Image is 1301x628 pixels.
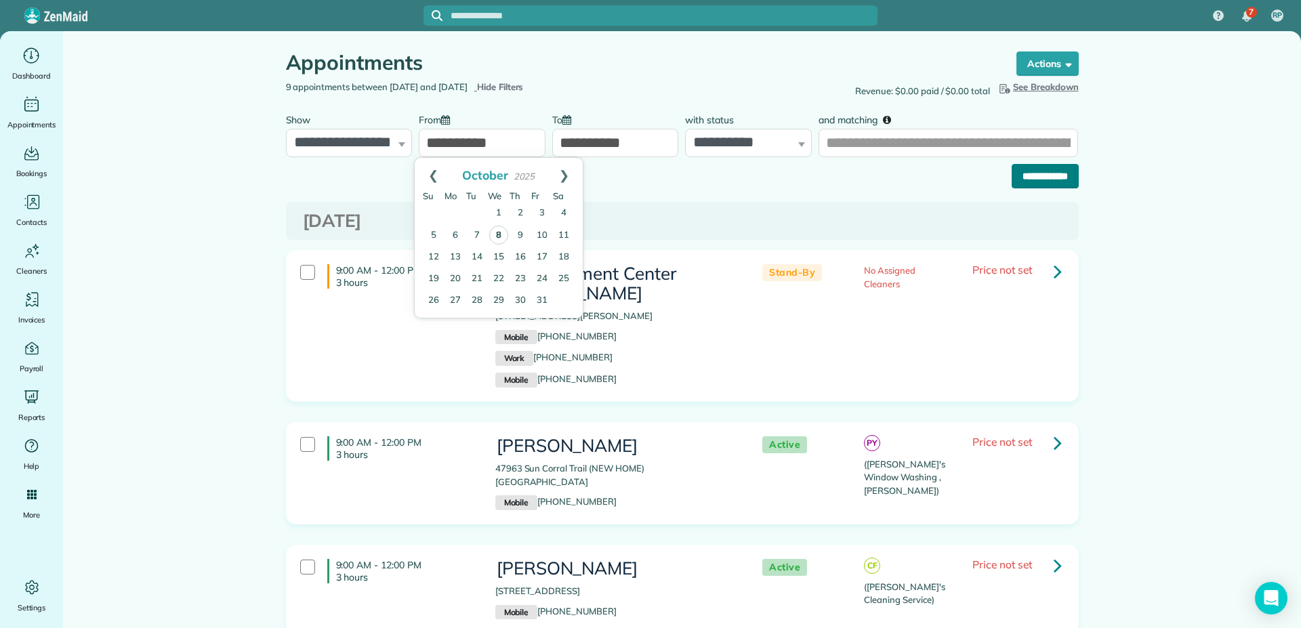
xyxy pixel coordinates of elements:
a: 5 [423,225,445,247]
p: 3 hours [336,448,475,461]
span: Tuesday [466,190,476,201]
span: 7 [1249,7,1254,18]
a: 20 [445,268,466,290]
small: Mobile [495,605,537,620]
a: 16 [510,247,531,268]
a: 25 [553,268,575,290]
span: Saturday [553,190,564,201]
p: 3 hours [336,276,475,289]
span: ([PERSON_NAME]'s Cleaning Service) [864,581,945,606]
span: Wednesday [488,190,501,201]
label: From [419,106,457,131]
a: 19 [423,268,445,290]
h3: [PERSON_NAME] [495,436,735,456]
a: 24 [531,268,553,290]
a: 22 [488,268,510,290]
a: Help [5,435,58,473]
span: Reports [18,411,45,424]
small: Mobile [495,330,537,345]
h4: 9:00 AM - 12:00 PM [327,559,475,583]
p: [STREET_ADDRESS][PERSON_NAME] [495,310,735,323]
a: Settings [5,577,58,614]
h3: [DATE] [303,211,1062,231]
small: Work [495,351,533,366]
a: Invoices [5,289,58,327]
a: Mobile[PHONE_NUMBER] [495,496,617,507]
a: 12 [423,247,445,268]
span: Cleaners [16,264,47,278]
a: Hide Filters [474,81,524,92]
a: Bookings [5,142,58,180]
p: [STREET_ADDRESS] [495,585,735,598]
span: Monday [445,190,457,201]
button: See Breakdown [997,81,1079,94]
h4: 9:00 AM - 12:00 PM [327,264,475,289]
a: Cleaners [5,240,58,278]
a: 14 [466,247,488,268]
span: Contacts [16,215,47,229]
a: Reports [5,386,58,424]
a: 8 [489,226,508,245]
a: Appointments [5,93,58,131]
span: 2025 [514,171,535,182]
a: Contacts [5,191,58,229]
span: PY [864,435,880,451]
p: 47963 Sun Corral Trail (NEW HOME) [GEOGRAPHIC_DATA] [495,462,735,488]
span: Sunday [423,190,434,201]
span: Invoices [18,313,45,327]
label: To [552,106,578,131]
a: 2 [510,203,531,224]
a: Payroll [5,337,58,375]
a: 18 [553,247,575,268]
small: Mobile [495,495,537,510]
a: 13 [445,247,466,268]
span: Hide Filters [477,81,524,94]
span: Appointments [7,118,56,131]
a: 23 [510,268,531,290]
span: October [462,167,508,182]
a: 31 [531,290,553,312]
a: 1 [488,203,510,224]
span: Payroll [20,362,44,375]
a: 29 [488,290,510,312]
p: 3 hours [336,571,475,583]
div: 9 appointments between [DATE] and [DATE] [276,81,682,94]
span: Active [762,559,807,576]
a: 21 [466,268,488,290]
a: Work[PHONE_NUMBER] [495,352,613,362]
span: CF [864,558,880,574]
a: 4 [553,203,575,224]
span: RP [1273,10,1282,21]
a: 28 [466,290,488,312]
a: 9 [510,225,531,247]
small: Mobile [495,373,537,388]
h1: Appointments [286,51,991,74]
span: Help [24,459,40,473]
span: No Assigned Cleaners [864,265,915,289]
span: Price not set [972,558,1032,571]
a: 10 [531,225,553,247]
a: Mobile[PHONE_NUMBER] [495,373,617,384]
span: More [23,508,40,522]
h3: Axis Treatment Center /[PERSON_NAME] [495,264,735,303]
span: Stand-By [762,264,822,281]
a: 7 [466,225,488,247]
a: 30 [510,290,531,312]
a: 11 [553,225,575,247]
span: Price not set [972,435,1032,448]
a: 17 [531,247,553,268]
span: Friday [531,190,539,201]
span: Bookings [16,167,47,180]
h4: 9:00 AM - 12:00 PM [327,436,475,461]
button: Focus search [424,10,442,21]
a: Next [545,158,583,192]
span: Active [762,436,807,453]
span: Revenue: $0.00 paid / $0.00 total [855,85,990,98]
h3: [PERSON_NAME] [495,559,735,579]
a: Dashboard [5,45,58,83]
svg: Focus search [432,10,442,21]
a: Mobile[PHONE_NUMBER] [495,606,617,616]
a: 27 [445,290,466,312]
a: Mobile[PHONE_NUMBER] [495,331,617,341]
a: Prev [415,158,452,192]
